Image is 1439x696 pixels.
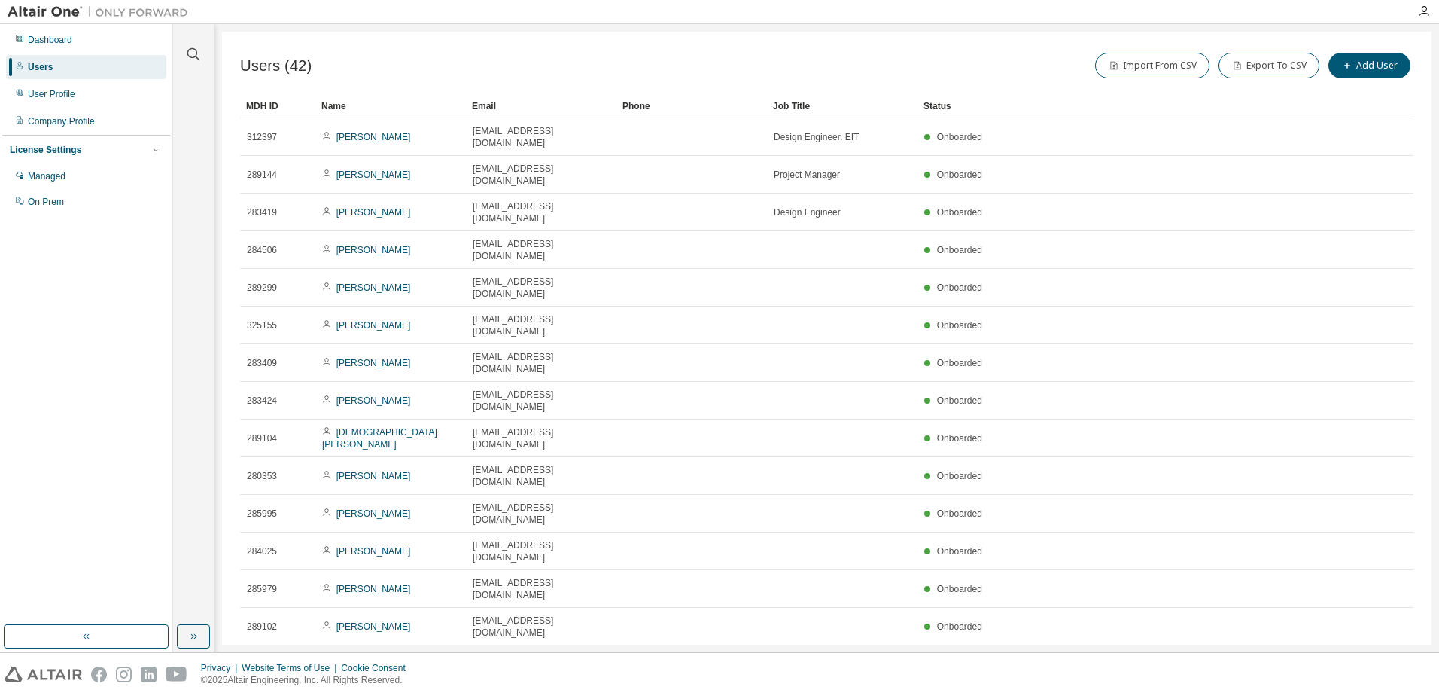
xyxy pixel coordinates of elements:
[937,546,982,557] span: Onboarded
[201,662,242,674] div: Privacy
[336,621,411,632] a: [PERSON_NAME]
[28,88,75,100] div: User Profile
[473,351,610,375] span: [EMAIL_ADDRESS][DOMAIN_NAME]
[473,426,610,450] span: [EMAIL_ADDRESS][DOMAIN_NAME]
[336,546,411,557] a: [PERSON_NAME]
[336,358,411,368] a: [PERSON_NAME]
[473,313,610,337] span: [EMAIL_ADDRESS][DOMAIN_NAME]
[1328,53,1410,78] button: Add User
[937,395,982,406] span: Onboarded
[336,245,411,255] a: [PERSON_NAME]
[473,200,610,224] span: [EMAIL_ADDRESS][DOMAIN_NAME]
[937,471,982,481] span: Onboarded
[1218,53,1319,78] button: Export To CSV
[5,667,82,682] img: altair_logo.svg
[937,508,982,519] span: Onboarded
[247,282,277,294] span: 289299
[240,57,312,75] span: Users (42)
[336,584,411,594] a: [PERSON_NAME]
[246,94,309,118] div: MDH ID
[336,207,411,218] a: [PERSON_NAME]
[8,5,196,20] img: Altair One
[336,132,411,142] a: [PERSON_NAME]
[247,470,277,482] span: 280353
[937,282,982,293] span: Onboarded
[336,395,411,406] a: [PERSON_NAME]
[247,508,277,520] span: 285995
[473,389,610,413] span: [EMAIL_ADDRESS][DOMAIN_NAME]
[937,621,982,632] span: Onboarded
[473,238,610,262] span: [EMAIL_ADDRESS][DOMAIN_NAME]
[247,319,277,331] span: 325155
[937,245,982,255] span: Onboarded
[201,674,415,687] p: © 2025 Altair Engineering, Inc. All Rights Reserved.
[28,61,53,73] div: Users
[473,539,610,563] span: [EMAIL_ADDRESS][DOMAIN_NAME]
[247,357,277,369] span: 283409
[473,615,610,639] span: [EMAIL_ADDRESS][DOMAIN_NAME]
[1095,53,1209,78] button: Import From CSV
[247,169,277,181] span: 289144
[336,320,411,331] a: [PERSON_NAME]
[166,667,187,682] img: youtube.svg
[91,667,107,682] img: facebook.svg
[247,621,277,633] span: 289102
[336,169,411,180] a: [PERSON_NAME]
[10,144,81,156] div: License Settings
[242,662,341,674] div: Website Terms of Use
[473,577,610,601] span: [EMAIL_ADDRESS][DOMAIN_NAME]
[341,662,414,674] div: Cookie Consent
[247,131,277,143] span: 312397
[28,115,95,127] div: Company Profile
[923,94,1328,118] div: Status
[774,206,841,218] span: Design Engineer
[473,464,610,488] span: [EMAIL_ADDRESS][DOMAIN_NAME]
[247,545,277,557] span: 284025
[322,427,437,450] a: [DEMOGRAPHIC_DATA][PERSON_NAME]
[28,170,65,182] div: Managed
[937,584,982,594] span: Onboarded
[622,94,761,118] div: Phone
[336,282,411,293] a: [PERSON_NAME]
[773,94,911,118] div: Job Title
[336,508,411,519] a: [PERSON_NAME]
[937,169,982,180] span: Onboarded
[937,433,982,444] span: Onboarded
[247,583,277,595] span: 285979
[473,502,610,526] span: [EMAIL_ADDRESS][DOMAIN_NAME]
[937,132,982,142] span: Onboarded
[937,320,982,331] span: Onboarded
[141,667,157,682] img: linkedin.svg
[247,395,277,407] span: 283424
[247,244,277,256] span: 284506
[28,196,64,208] div: On Prem
[473,276,610,300] span: [EMAIL_ADDRESS][DOMAIN_NAME]
[473,163,610,187] span: [EMAIL_ADDRESS][DOMAIN_NAME]
[774,169,840,181] span: Project Manager
[321,94,460,118] div: Name
[472,94,610,118] div: Email
[473,125,610,149] span: [EMAIL_ADDRESS][DOMAIN_NAME]
[336,471,411,481] a: [PERSON_NAME]
[247,206,277,218] span: 283419
[28,34,72,46] div: Dashboard
[937,358,982,368] span: Onboarded
[116,667,132,682] img: instagram.svg
[774,131,859,143] span: Design Engineer, EIT
[937,207,982,218] span: Onboarded
[247,432,277,444] span: 289104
